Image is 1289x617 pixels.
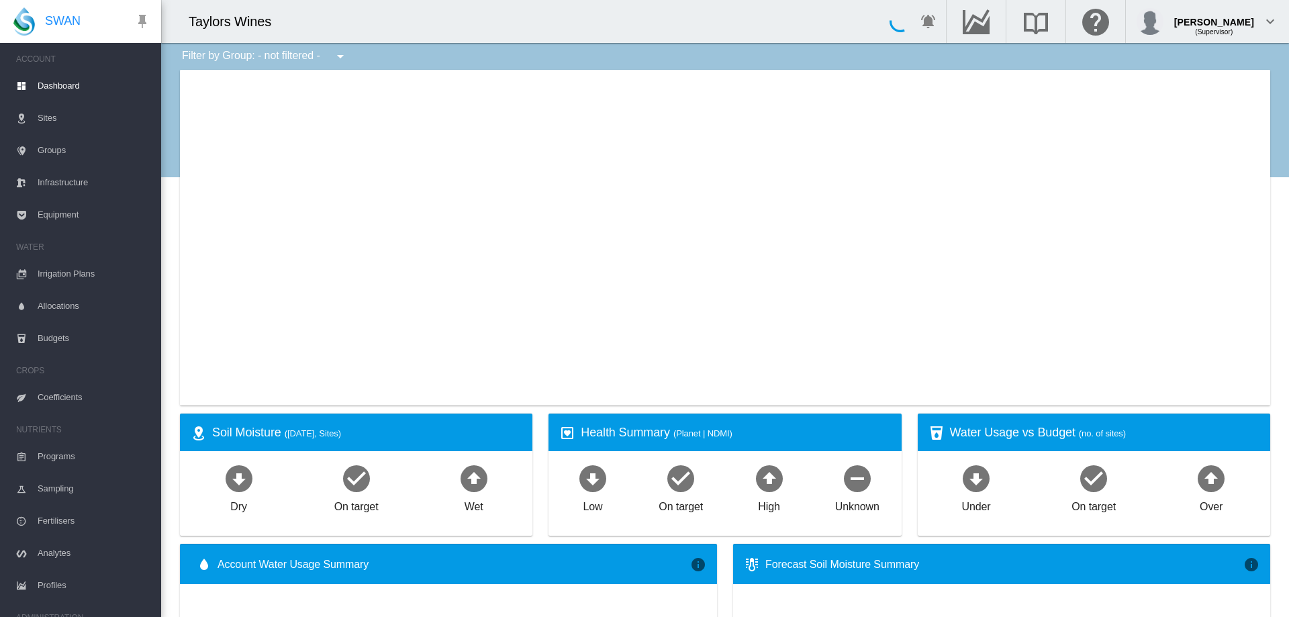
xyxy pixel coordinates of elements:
md-icon: icon-minus-circle [841,462,873,494]
div: Soil Moisture [212,424,522,441]
md-icon: icon-checkbox-marked-circle [1078,462,1110,494]
button: icon-menu-down [327,43,354,70]
md-icon: icon-checkbox-marked-circle [340,462,373,494]
span: Infrastructure [38,167,150,199]
md-icon: icon-arrow-up-bold-circle [458,462,490,494]
div: [PERSON_NAME] [1174,10,1254,23]
md-icon: Go to the Data Hub [960,13,992,30]
div: On target [334,494,379,514]
md-icon: icon-information [1243,557,1259,573]
span: Sampling [38,473,150,505]
span: Allocations [38,290,150,322]
img: SWAN-Landscape-Logo-Colour-drop.png [13,7,35,36]
div: On target [659,494,703,514]
span: (no. of sites) [1079,428,1126,438]
md-icon: icon-water [196,557,212,573]
span: WATER [16,236,150,258]
span: Fertilisers [38,505,150,537]
span: Groups [38,134,150,167]
span: (Planet | NDMI) [673,428,732,438]
div: Low [583,494,602,514]
md-icon: icon-checkbox-marked-circle [665,462,697,494]
md-icon: icon-pin [134,13,150,30]
md-icon: icon-heart-box-outline [559,425,575,441]
div: Filter by Group: - not filtered - [172,43,358,70]
span: SWAN [45,13,81,30]
div: Over [1200,494,1223,514]
div: Forecast Soil Moisture Summary [765,557,1243,572]
span: Profiles [38,569,150,602]
span: Dashboard [38,70,150,102]
button: icon-bell-ring [915,8,942,35]
md-icon: icon-thermometer-lines [744,557,760,573]
div: High [758,494,780,514]
md-icon: icon-arrow-down-bold-circle [223,462,255,494]
span: Irrigation Plans [38,258,150,290]
div: Taylors Wines [189,12,283,31]
span: Account Water Usage Summary [218,557,690,572]
md-icon: Click here for help [1080,13,1112,30]
md-icon: icon-cup-water [928,425,945,441]
md-icon: icon-map-marker-radius [191,425,207,441]
md-icon: icon-arrow-down-bold-circle [960,462,992,494]
div: Water Usage vs Budget [950,424,1259,441]
div: Under [962,494,991,514]
span: Equipment [38,199,150,231]
span: Analytes [38,537,150,569]
span: Coefficients [38,381,150,414]
span: ([DATE], Sites) [285,428,341,438]
md-icon: icon-menu-down [332,48,348,64]
md-icon: icon-bell-ring [920,13,937,30]
md-icon: icon-chevron-down [1262,13,1278,30]
md-icon: icon-arrow-up-bold-circle [1195,462,1227,494]
md-icon: icon-arrow-down-bold-circle [577,462,609,494]
div: On target [1071,494,1116,514]
div: Dry [230,494,247,514]
md-icon: icon-information [690,557,706,573]
span: Sites [38,102,150,134]
md-icon: Search the knowledge base [1020,13,1052,30]
div: Unknown [835,494,879,514]
span: CROPS [16,360,150,381]
span: (Supervisor) [1195,28,1233,36]
md-icon: icon-arrow-up-bold-circle [753,462,785,494]
img: profile.jpg [1137,8,1163,35]
span: Programs [38,440,150,473]
span: ACCOUNT [16,48,150,70]
div: Wet [465,494,483,514]
span: Budgets [38,322,150,354]
div: Health Summary [581,424,890,441]
span: NUTRIENTS [16,419,150,440]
